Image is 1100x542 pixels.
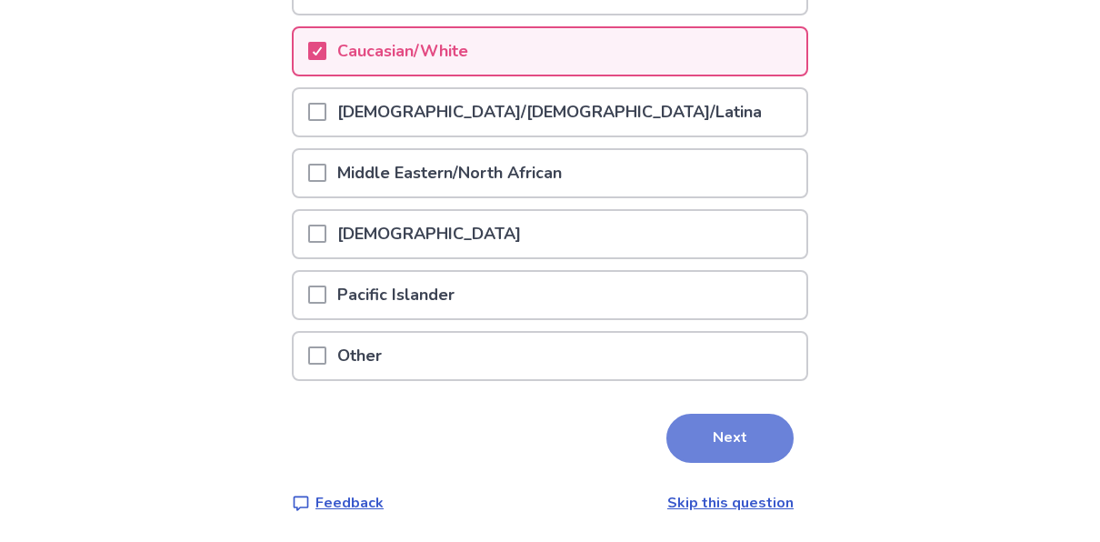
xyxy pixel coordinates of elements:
[326,272,465,318] p: Pacific Islander
[326,89,773,135] p: [DEMOGRAPHIC_DATA]/[DEMOGRAPHIC_DATA]/Latina
[326,211,532,257] p: [DEMOGRAPHIC_DATA]
[326,150,573,196] p: Middle Eastern/North African
[292,492,384,514] a: Feedback
[315,492,384,514] p: Feedback
[667,493,794,513] a: Skip this question
[326,333,393,379] p: Other
[326,28,479,75] p: Caucasian/White
[666,414,794,463] button: Next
